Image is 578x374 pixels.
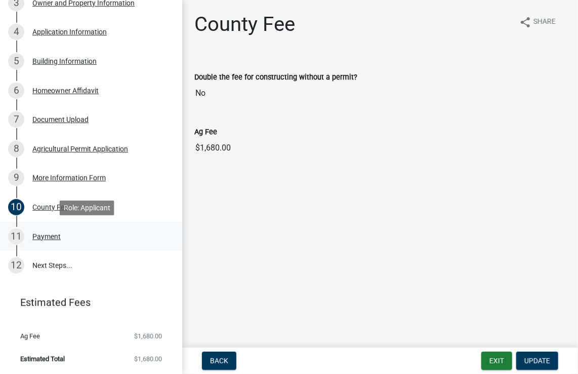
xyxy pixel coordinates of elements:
span: Update [524,357,550,365]
button: Back [202,352,236,370]
div: Homeowner Affidavit [32,87,99,94]
div: 12 [8,257,24,274]
label: Double the fee for constructing without a permit? [194,74,357,81]
div: Document Upload [32,116,89,123]
div: More Information Form [32,174,106,181]
div: 6 [8,83,24,99]
div: 5 [8,53,24,69]
h1: County Fee [194,12,295,36]
span: $1,680.00 [134,333,162,340]
div: Application Information [32,28,107,35]
div: 4 [8,24,24,40]
div: 9 [8,170,24,186]
div: Building Information [32,58,97,65]
button: Exit [481,352,512,370]
i: share [519,16,531,28]
span: Share [533,16,556,28]
button: shareShare [511,12,564,32]
a: Estimated Fees [8,292,166,313]
div: 10 [8,199,24,215]
div: Agricultural Permit Application [32,145,128,153]
div: County Fee [32,204,68,211]
div: 8 [8,141,24,157]
div: 7 [8,111,24,128]
div: Role: Applicant [60,200,114,215]
div: 11 [8,229,24,245]
span: $1,680.00 [134,356,162,362]
span: Estimated Total [20,356,65,362]
span: Ag Fee [20,333,40,340]
div: Payment [32,233,61,240]
label: Ag Fee [194,129,217,136]
span: Back [210,357,228,365]
button: Update [516,352,558,370]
